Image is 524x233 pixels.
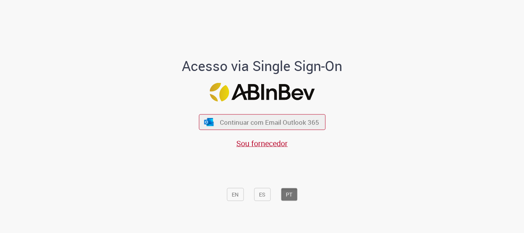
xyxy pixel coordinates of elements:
button: ícone Azure/Microsoft 360 Continuar com Email Outlook 365 [199,114,325,130]
button: PT [281,188,297,201]
a: Sou fornecedor [236,138,288,149]
span: Continuar com Email Outlook 365 [220,118,319,127]
button: ES [254,188,270,201]
img: ícone Azure/Microsoft 360 [204,118,214,126]
h1: Acesso via Single Sign-On [156,58,369,74]
button: EN [227,188,244,201]
img: Logo ABInBev [209,83,315,102]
